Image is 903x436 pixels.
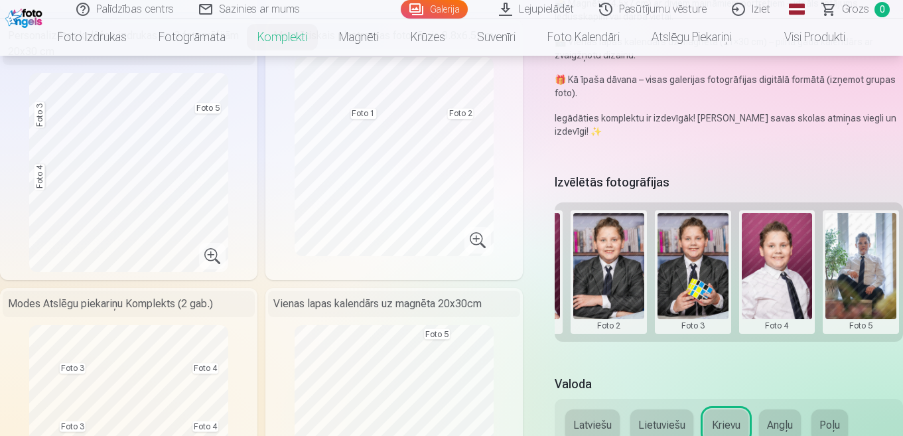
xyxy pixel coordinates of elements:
[555,73,903,100] p: 🎁 Kā īpaša dāvana – visas galerijas fotogrāfijas digitālā formātā (izņemot grupas foto).
[531,19,636,56] a: Foto kalendāri
[268,291,520,317] div: Vienas lapas kalendārs uz magnēta 20x30cm
[636,19,747,56] a: Atslēgu piekariņi
[323,19,395,56] a: Magnēti
[555,375,903,394] h5: Valoda
[461,19,531,56] a: Suvenīri
[842,1,869,17] span: Grozs
[874,2,890,17] span: 0
[42,19,143,56] a: Foto izdrukas
[747,19,861,56] a: Visi produkti
[143,19,242,56] a: Fotogrāmata
[555,173,669,192] h5: Izvēlētās fotogrāfijas
[395,19,461,56] a: Krūzes
[242,19,323,56] a: Komplekti
[3,291,255,317] div: Modes Atslēgu piekariņu Komplekts (2 gab.)
[555,111,903,138] p: Iegādāties komplektu ir izdevīgāk! [PERSON_NAME] savas skolas atmiņas viegli un izdevīgi! ✨
[5,5,46,28] img: /fa1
